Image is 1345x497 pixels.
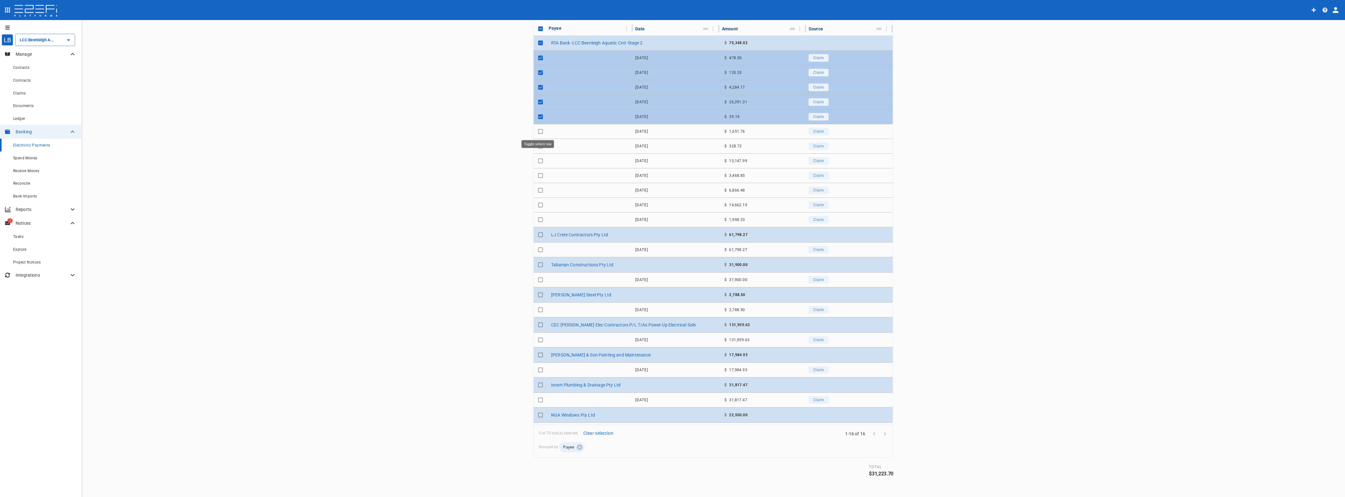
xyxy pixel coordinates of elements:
[729,308,745,312] span: 2,788.50
[536,396,545,404] span: Toggle select row
[549,380,623,390] button: Invert Plumbing & Drainage Pty Ltd
[724,368,727,372] span: $
[536,290,545,299] span: Toggle select row
[729,173,745,178] span: 3,468.85
[809,201,829,209] button: Claim
[549,230,611,240] button: LJ Crete Contractors Pty Ltd
[724,233,727,237] span: $
[536,366,545,374] span: Toggle select row
[724,338,727,342] span: $
[549,410,597,420] button: NGA Windows Pty Ltd
[551,232,608,238] p: LJ Crete Contractors Pty Ltd
[551,292,611,298] p: [PERSON_NAME] Steel Pty Ltd
[869,471,893,477] h6: $31,223.70
[536,112,545,121] span: Toggle select row
[13,234,23,239] span: Tasks
[536,260,545,269] span: Toggle select row
[536,381,545,389] span: Toggle select row
[729,218,745,222] span: 1,998.33
[635,338,648,342] span: [DATE]
[724,353,727,357] span: $
[559,442,585,452] div: Payee
[813,278,824,282] span: Claim
[881,24,891,34] button: Column Actions
[16,51,69,57] p: Manage
[813,70,824,75] span: Claim
[813,144,824,148] span: Claim
[809,366,829,374] button: Claim
[722,25,738,33] div: Amount
[845,431,865,437] span: 1-16 of 16
[724,85,727,90] span: $
[549,290,614,300] button: [PERSON_NAME] Steel Pty Ltd
[809,25,823,33] div: Source
[622,24,632,34] button: Column Actions
[724,115,727,119] span: $
[635,25,645,33] div: Date
[724,159,727,163] span: $
[809,172,829,179] button: Claim
[536,54,545,62] span: Toggle select row
[635,248,648,252] span: [DATE]
[13,247,27,252] span: Explore
[536,68,545,77] span: Toggle select row
[536,305,545,314] span: Toggle select row
[536,336,545,344] span: Toggle select row
[635,100,648,104] span: [DATE]
[724,100,727,104] span: $
[13,91,26,95] span: Claims
[551,322,696,328] p: CEC [PERSON_NAME] Elec Contractors P/L T/As Power Up Electrical Soln
[813,398,824,402] span: Claim
[724,56,727,60] span: $
[551,262,614,268] p: Talisman Constructions Pty Ltd
[549,260,616,270] button: Talisman Constructions Pty Ltd
[729,188,745,192] span: 6,866.48
[809,98,829,106] button: Claim
[635,115,648,119] span: [DATE]
[724,70,727,75] span: $
[64,36,73,44] button: Open
[635,218,648,222] span: [DATE]
[729,368,747,372] span: 17,984.93
[13,104,34,108] span: Documents
[809,113,829,120] button: Claim
[724,203,727,207] span: $
[809,157,829,165] button: Claim
[536,201,545,209] span: Toggle select row
[536,171,545,180] span: Toggle select row
[813,56,824,60] span: Claim
[724,263,727,267] span: $
[635,278,648,282] span: [DATE]
[536,38,545,47] span: Toggle select row
[16,220,69,226] p: Notices
[559,444,578,450] span: Payee
[813,115,824,119] span: Claim
[880,430,890,436] span: Go to next page
[813,203,824,207] span: Claim
[729,144,742,148] span: 328.72
[551,412,595,418] p: NGA Windows Pty Ltd
[729,100,747,104] span: 26,291.31
[724,129,727,134] span: $
[536,127,545,136] span: Toggle select row
[729,413,748,417] span: 22,550.00
[536,351,545,359] span: Toggle select row
[635,159,648,163] span: [DATE]
[539,442,883,452] span: Grouped by
[536,142,545,151] span: Toggle select row
[729,203,747,207] span: 14,662.19
[729,115,739,119] span: 39.19
[635,173,648,178] span: [DATE]
[813,159,824,163] span: Claim
[869,465,882,469] span: Total
[729,85,745,90] span: 4,284.17
[635,144,648,148] span: [DATE]
[813,100,824,104] span: Claim
[729,338,749,342] span: 131,959.63
[729,233,748,237] span: 61,798.27
[635,368,648,372] span: [DATE]
[809,276,829,284] button: Claim
[536,411,545,419] span: Toggle select row
[635,85,648,90] span: [DATE]
[635,398,648,402] span: [DATE]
